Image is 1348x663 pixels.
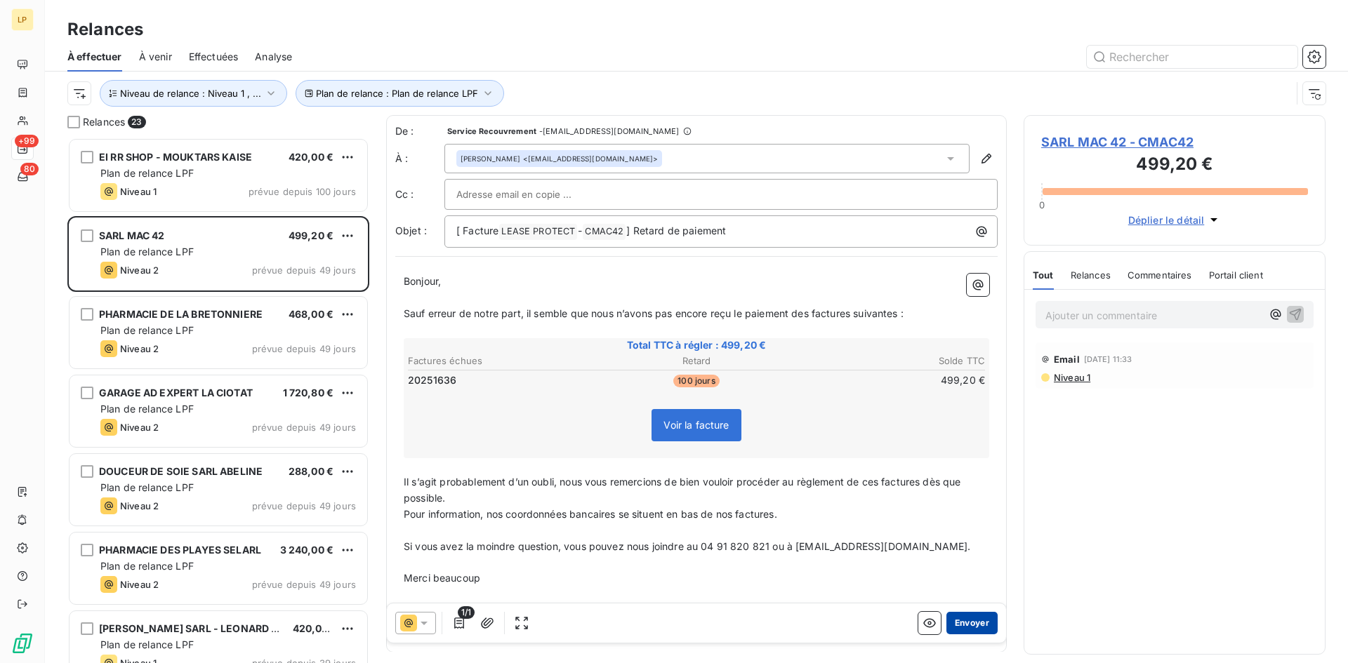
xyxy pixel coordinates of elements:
button: Plan de relance : Plan de relance LPF [296,80,504,107]
label: Cc : [395,187,444,201]
span: [PERSON_NAME] SARL - LEONARD AUTO [99,622,300,634]
span: 80 [20,163,39,175]
span: Sauf erreur de notre part, il semble que nous n’avons pas encore reçu le paiement des factures su... [404,307,904,319]
span: Plan de relance LPF [100,246,194,257]
span: 0 [1039,199,1045,210]
span: Relances [83,115,125,129]
span: Total TTC à régler : 499,20 € [406,338,987,352]
th: Solde TTC [794,354,986,368]
span: 288,00 € [289,465,333,477]
span: SARL MAC 42 - CMAC42 [1041,133,1308,152]
div: grid [67,138,369,663]
span: De : [395,124,444,138]
span: - [578,225,582,236]
span: Analyse [255,50,292,64]
span: DOUCEUR DE SOIE SARL ABELINE [99,465,263,477]
span: LEASE PROTECT [499,224,577,240]
span: Portail client [1209,269,1263,281]
span: 499,20 € [289,229,333,241]
span: Plan de relance LPF [100,403,194,415]
span: Voir la facture [663,419,729,431]
span: EI RR SHOP - MOUKTARS KAISE [99,151,252,163]
td: 499,20 € [794,373,986,388]
div: LP [11,8,34,31]
span: +99 [15,135,39,147]
button: Envoyer [946,612,998,634]
label: À : [395,152,444,166]
span: Plan de relance : Plan de relance LPF [316,88,478,99]
span: Plan de relance LPF [100,167,194,179]
span: Tout [1033,269,1054,281]
span: Effectuées [189,50,239,64]
span: Niveau 2 [120,343,159,354]
span: PHARMACIE DE LA BRETONNIERE [99,308,263,320]
span: Plan de relance LPF [100,638,194,650]
span: [PERSON_NAME] [461,154,520,163]
span: CMAC42 [583,224,626,240]
span: 100 jours [673,375,719,387]
span: Il s’agit probablement d’un oubli, nous vous remercions de bien vouloir procéder au règlement de ... [404,476,964,504]
span: [ Facture [456,225,498,236]
th: Factures échues [407,354,599,368]
h3: 499,20 € [1041,152,1308,180]
span: prévue depuis 100 jours [249,186,356,197]
span: Objet : [395,225,427,236]
span: Plan de relance LPF [100,560,194,572]
span: Plan de relance LPF [100,481,194,493]
span: À venir [139,50,172,64]
span: Niveau de relance : Niveau 1 , ... [120,88,261,99]
span: prévue depuis 49 jours [252,500,356,511]
span: prévue depuis 49 jours [252,343,356,354]
span: 20251636 [408,373,456,387]
span: Niveau 2 [120,579,159,590]
span: Bonjour, [404,275,441,287]
span: 420,00 € [293,622,338,634]
span: prévue depuis 49 jours [252,264,356,276]
div: <[EMAIL_ADDRESS][DOMAIN_NAME]> [461,154,658,163]
img: Logo LeanPay [11,632,34,655]
span: Commentaires [1128,269,1192,281]
span: Niveau 1 [1052,372,1090,383]
span: - [EMAIL_ADDRESS][DOMAIN_NAME] [539,127,679,135]
span: Merci beaucoup [404,572,480,584]
span: 1/1 [458,606,475,619]
span: 1 720,80 € [283,387,334,399]
iframe: Intercom live chat [1300,615,1334,649]
button: Déplier le détail [1124,212,1226,228]
button: Niveau de relance : Niveau 1 , ... [100,80,287,107]
span: À effectuer [67,50,122,64]
span: [DATE] 11:33 [1084,355,1132,363]
span: 23 [128,116,145,128]
h3: Relances [67,17,143,42]
input: Adresse email en copie ... [456,184,607,205]
span: Niveau 2 [120,264,159,276]
span: prévue depuis 49 jours [252,579,356,590]
th: Retard [600,354,792,368]
span: Pour information, nos coordonnées bancaires se situent en bas de nos factures. [404,508,777,520]
span: Si vous avez la moindre question, vous pouvez nous joindre au 04 91 820 821 ou à [EMAIL_ADDRESS][... [404,540,971,552]
input: Rechercher [1087,46,1297,68]
span: Relances [1071,269,1111,281]
span: Niveau 2 [120,500,159,511]
span: prévue depuis 49 jours [252,422,356,433]
span: Déplier le détail [1128,213,1205,227]
span: 420,00 € [289,151,333,163]
span: 468,00 € [289,308,333,320]
span: GARAGE AD EXPERT LA CIOTAT [99,387,253,399]
span: SARL MAC 42 [99,229,165,241]
span: Plan de relance LPF [100,324,194,336]
span: Niveau 1 [120,186,157,197]
span: 3 240,00 € [280,544,334,556]
span: Niveau 2 [120,422,159,433]
span: PHARMACIE DES PLAYES SELARL [99,544,261,556]
span: Email [1054,354,1080,365]
span: Service Recouvrement [447,127,536,135]
span: ] Retard de paiement [626,225,726,236]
